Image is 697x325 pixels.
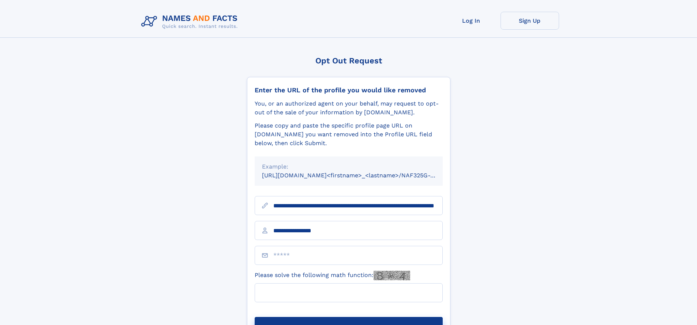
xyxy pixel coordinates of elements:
[255,99,443,117] div: You, or an authorized agent on your behalf, may request to opt-out of the sale of your informatio...
[255,86,443,94] div: Enter the URL of the profile you would like removed
[262,172,457,179] small: [URL][DOMAIN_NAME]<firstname>_<lastname>/NAF325G-xxxxxxxx
[501,12,559,30] a: Sign Up
[442,12,501,30] a: Log In
[247,56,450,65] div: Opt Out Request
[255,271,410,280] label: Please solve the following math function:
[262,162,435,171] div: Example:
[138,12,244,32] img: Logo Names and Facts
[255,121,443,148] div: Please copy and paste the specific profile page URL on [DOMAIN_NAME] you want removed into the Pr...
